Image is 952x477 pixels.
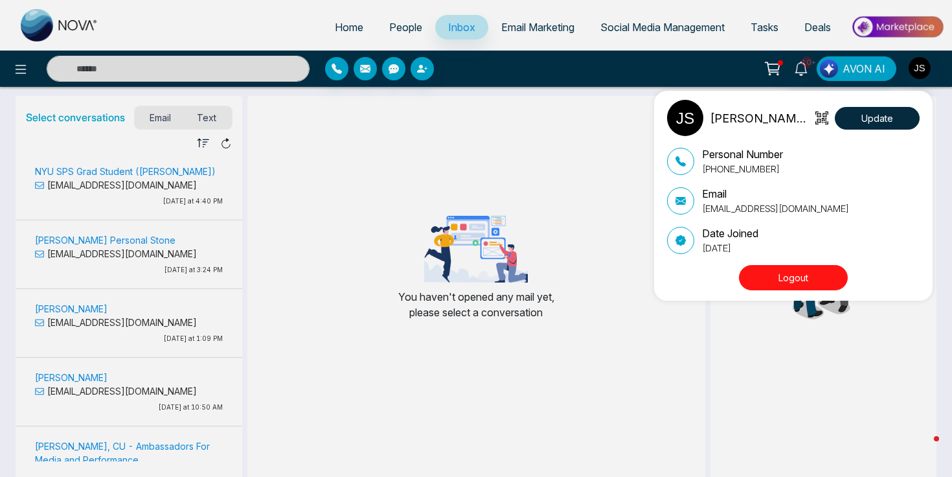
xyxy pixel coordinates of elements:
[702,226,758,241] p: Date Joined
[702,162,783,176] p: [PHONE_NUMBER]
[702,202,849,215] p: [EMAIL_ADDRESS][DOMAIN_NAME]
[739,265,848,290] button: Logout
[702,186,849,202] p: Email
[908,433,939,464] iframe: Intercom live chat
[702,241,758,255] p: [DATE]
[835,107,920,130] button: Update
[710,110,811,127] p: [PERSON_NAME] [PERSON_NAME]
[702,146,783,162] p: Personal Number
